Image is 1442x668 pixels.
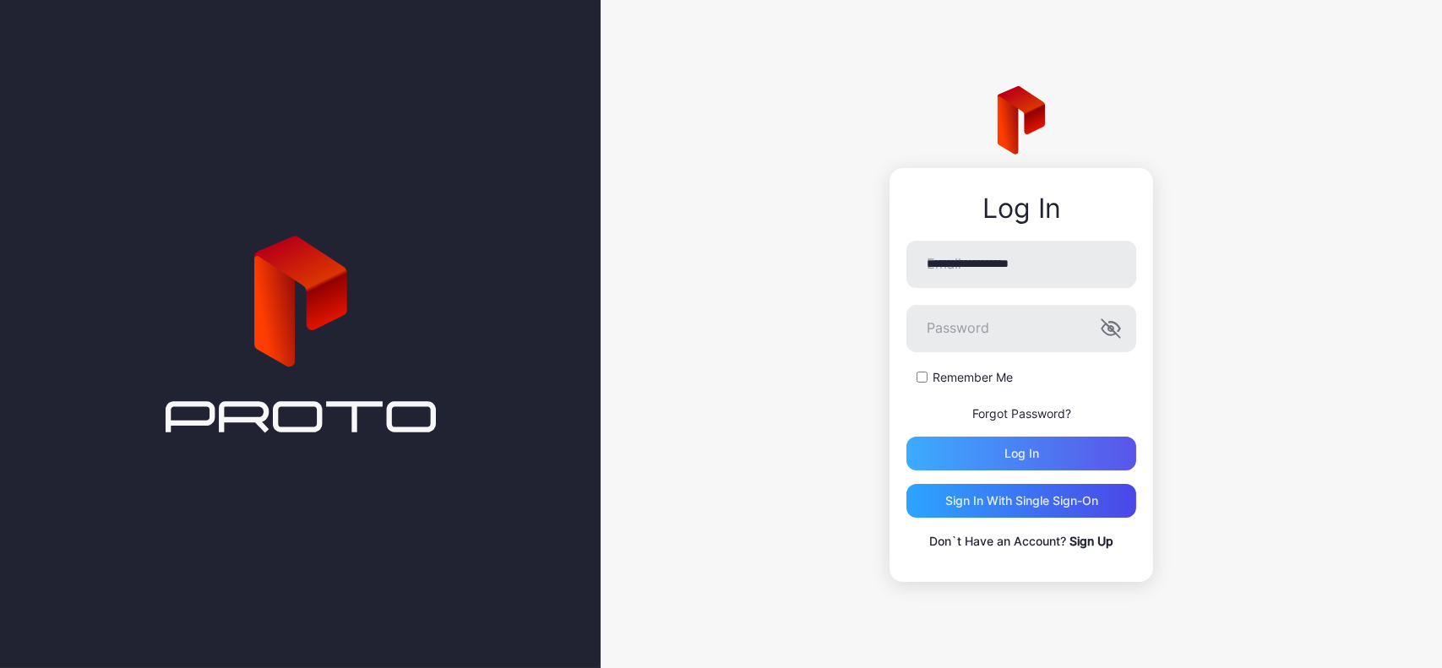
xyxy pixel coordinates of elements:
[972,406,1071,421] a: Forgot Password?
[906,241,1136,288] input: Email
[906,484,1136,518] button: Sign in With Single Sign-On
[906,193,1136,224] div: Log In
[906,437,1136,470] button: Log in
[945,494,1098,508] div: Sign in With Single Sign-On
[1069,534,1113,548] a: Sign Up
[1101,318,1121,339] button: Password
[906,531,1136,551] p: Don`t Have an Account?
[933,369,1013,386] label: Remember Me
[906,305,1136,352] input: Password
[1004,447,1039,460] div: Log in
